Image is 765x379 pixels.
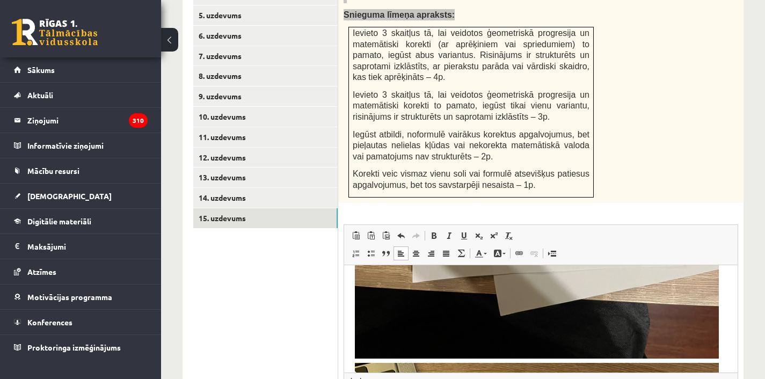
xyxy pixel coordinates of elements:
[378,229,394,243] a: Paste from Word
[471,229,486,243] a: Subscript
[193,148,338,167] a: 12. uzdevums
[471,246,490,260] a: Text Colour
[409,246,424,260] a: Centre
[456,229,471,243] a: Underline (⌘+U)
[27,216,91,226] span: Digitālie materiāli
[501,229,516,243] a: Remove Format
[193,46,338,66] a: 7. uzdevums
[14,310,148,334] a: Konferences
[353,130,589,161] span: Iegūst atbildi, noformulē vairākus korektus apgalvojumus, bet pieļautas nelielas kļūdas vai nekor...
[14,184,148,208] a: [DEMOGRAPHIC_DATA]
[394,229,409,243] a: Undo (⌘+Z)
[193,107,338,127] a: 10. uzdevums
[27,342,121,352] span: Proktoringa izmēģinājums
[193,127,338,147] a: 11. uzdevums
[193,86,338,106] a: 9. uzdevums
[348,229,363,243] a: Paste (⌘+V)
[193,5,338,25] a: 5. uzdevums
[363,246,378,260] a: Insert/Remove Bulleted List
[27,65,55,75] span: Sākums
[14,259,148,284] a: Atzīmes
[527,246,542,260] a: Unlink
[27,90,53,100] span: Aktuāli
[454,246,469,260] a: Math
[486,229,501,243] a: Superscript
[439,246,454,260] a: Justify
[353,28,589,82] span: Ievieto 3 skaitļus tā, lai veidotos ģeometriskā progresija un matemātiski korekti (ar aprēķiniem ...
[344,10,455,19] span: Snieguma līmeņa apraksts:
[409,229,424,243] a: Redo (⌘+Y)
[378,246,394,260] a: Block Quote
[544,246,559,260] a: Insert Page Break for Printing
[27,317,72,327] span: Konferences
[441,229,456,243] a: Italic (⌘+I)
[14,234,148,259] a: Maksājumi
[353,90,589,121] span: Ievieto 3 skaitļus tā, lai veidotos ģeometriskā progresija un matemātiski korekti to pamato, iegū...
[193,188,338,208] a: 14. uzdevums
[27,191,112,201] span: [DEMOGRAPHIC_DATA]
[27,267,56,276] span: Atzīmes
[14,209,148,234] a: Digitālie materiāli
[27,166,79,176] span: Mācību resursi
[344,265,738,373] iframe: Rich Text Editor, wiswyg-editor-user-answer-47024784029920
[129,113,148,128] i: 310
[424,246,439,260] a: Align Right
[27,292,112,302] span: Motivācijas programma
[426,229,441,243] a: Bold (⌘+B)
[348,246,363,260] a: Insert/Remove Numbered List
[193,26,338,46] a: 6. uzdevums
[14,158,148,183] a: Mācību resursi
[193,167,338,187] a: 13. uzdevums
[14,285,148,309] a: Motivācijas programma
[14,57,148,82] a: Sākums
[14,108,148,133] a: Ziņojumi310
[353,169,589,189] span: Korekti veic vismaz vienu soli vai formulē atsevišķus patiesus apgalvojumus, bet tos savstarpēji ...
[27,133,148,158] legend: Informatīvie ziņojumi
[512,246,527,260] a: Link (⌘+K)
[14,335,148,360] a: Proktoringa izmēģinājums
[363,229,378,243] a: Paste as plain text (⌘+⌥+⇧+V)
[193,208,338,228] a: 15. uzdevums
[27,108,148,133] legend: Ziņojumi
[12,19,98,46] a: Rīgas 1. Tālmācības vidusskola
[193,66,338,86] a: 8. uzdevums
[490,246,509,260] a: Background Colour
[14,83,148,107] a: Aktuāli
[394,246,409,260] a: Align Left
[27,234,148,259] legend: Maksājumi
[14,133,148,158] a: Informatīvie ziņojumi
